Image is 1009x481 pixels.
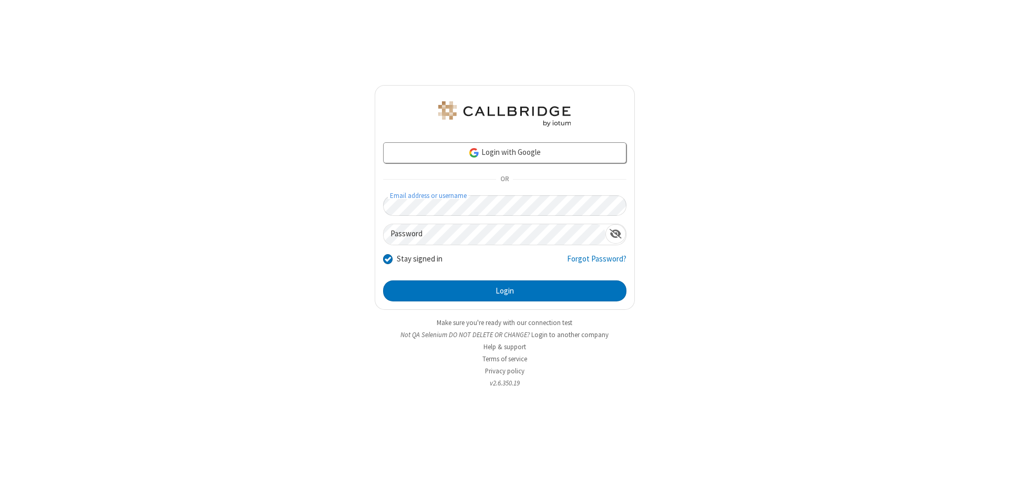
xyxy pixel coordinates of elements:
a: Forgot Password? [567,253,626,273]
button: Login to another company [531,330,609,340]
div: Show password [605,224,626,244]
label: Stay signed in [397,253,442,265]
img: google-icon.png [468,147,480,159]
input: Password [384,224,605,245]
a: Make sure you're ready with our connection test [437,318,572,327]
li: v2.6.350.19 [375,378,635,388]
a: Privacy policy [485,367,524,375]
button: Login [383,280,626,301]
a: Terms of service [482,354,527,363]
img: QA Selenium DO NOT DELETE OR CHANGE [436,101,573,127]
a: Login with Google [383,142,626,163]
a: Help & support [483,342,526,351]
li: Not QA Selenium DO NOT DELETE OR CHANGE? [375,330,635,340]
span: OR [496,172,513,187]
input: Email address or username [383,195,626,216]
